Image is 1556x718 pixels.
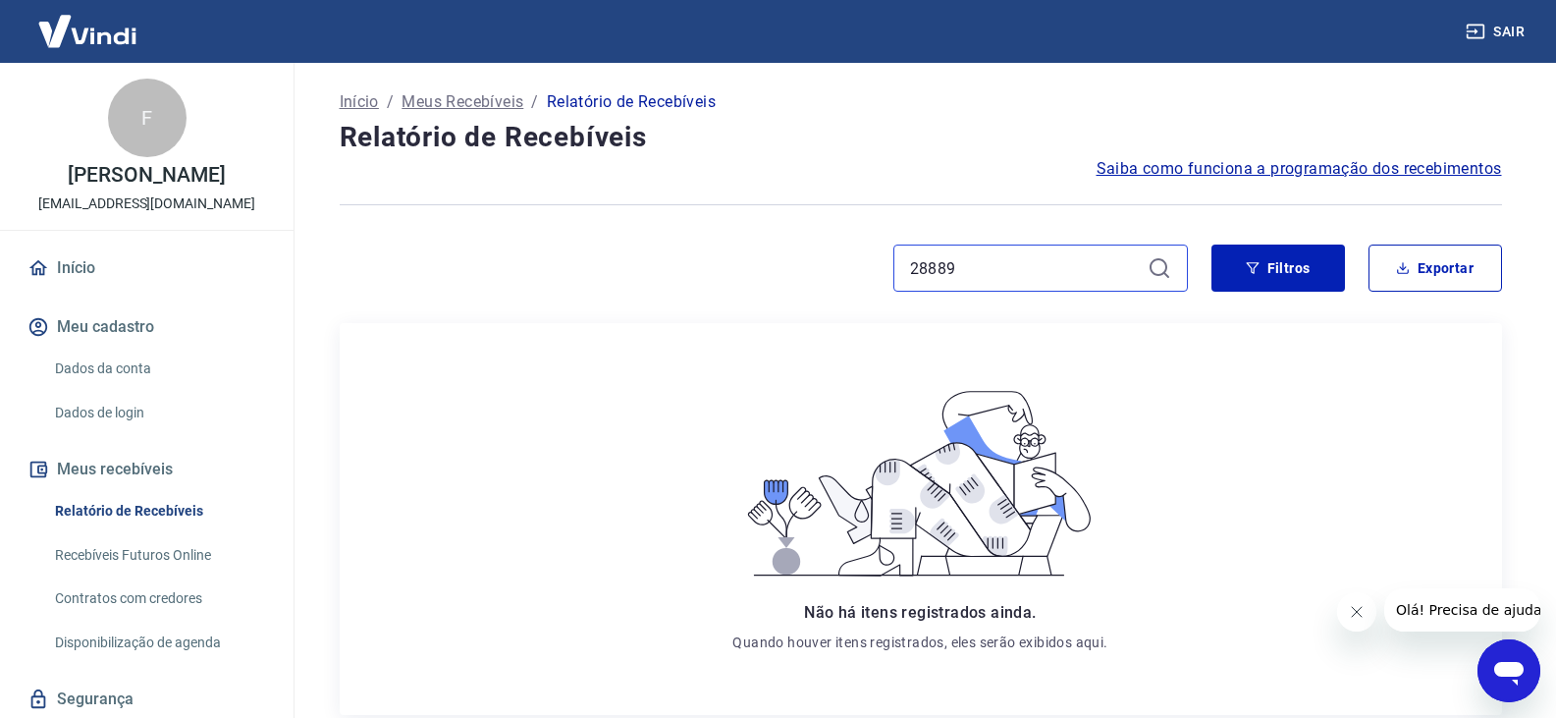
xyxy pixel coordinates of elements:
a: Início [24,247,270,290]
a: Dados de login [47,393,270,433]
h4: Relatório de Recebíveis [340,118,1502,157]
span: Olá! Precisa de ajuda? [12,14,165,29]
iframe: Botão para abrir a janela de mensagens [1477,639,1540,702]
div: F [108,79,187,157]
span: Não há itens registrados ainda. [804,603,1036,622]
a: Recebíveis Futuros Online [47,535,270,576]
button: Filtros [1211,245,1345,292]
p: [EMAIL_ADDRESS][DOMAIN_NAME] [38,193,255,214]
p: [PERSON_NAME] [68,165,225,186]
button: Exportar [1368,245,1502,292]
a: Meus Recebíveis [402,90,523,114]
p: Relatório de Recebíveis [547,90,716,114]
button: Sair [1462,14,1532,50]
input: Busque pelo número do pedido [910,253,1140,283]
iframe: Fechar mensagem [1337,592,1376,632]
a: Dados da conta [47,349,270,389]
img: Vindi [24,1,151,61]
p: Quando houver itens registrados, eles serão exibidos aqui. [732,633,1107,652]
button: Meus recebíveis [24,448,270,491]
p: / [387,90,394,114]
a: Contratos com credores [47,579,270,619]
a: Saiba como funciona a programação dos recebimentos [1097,157,1502,181]
a: Disponibilização de agenda [47,623,270,663]
a: Início [340,90,379,114]
button: Meu cadastro [24,305,270,349]
p: / [531,90,538,114]
a: Relatório de Recebíveis [47,491,270,531]
iframe: Mensagem da empresa [1384,588,1540,632]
